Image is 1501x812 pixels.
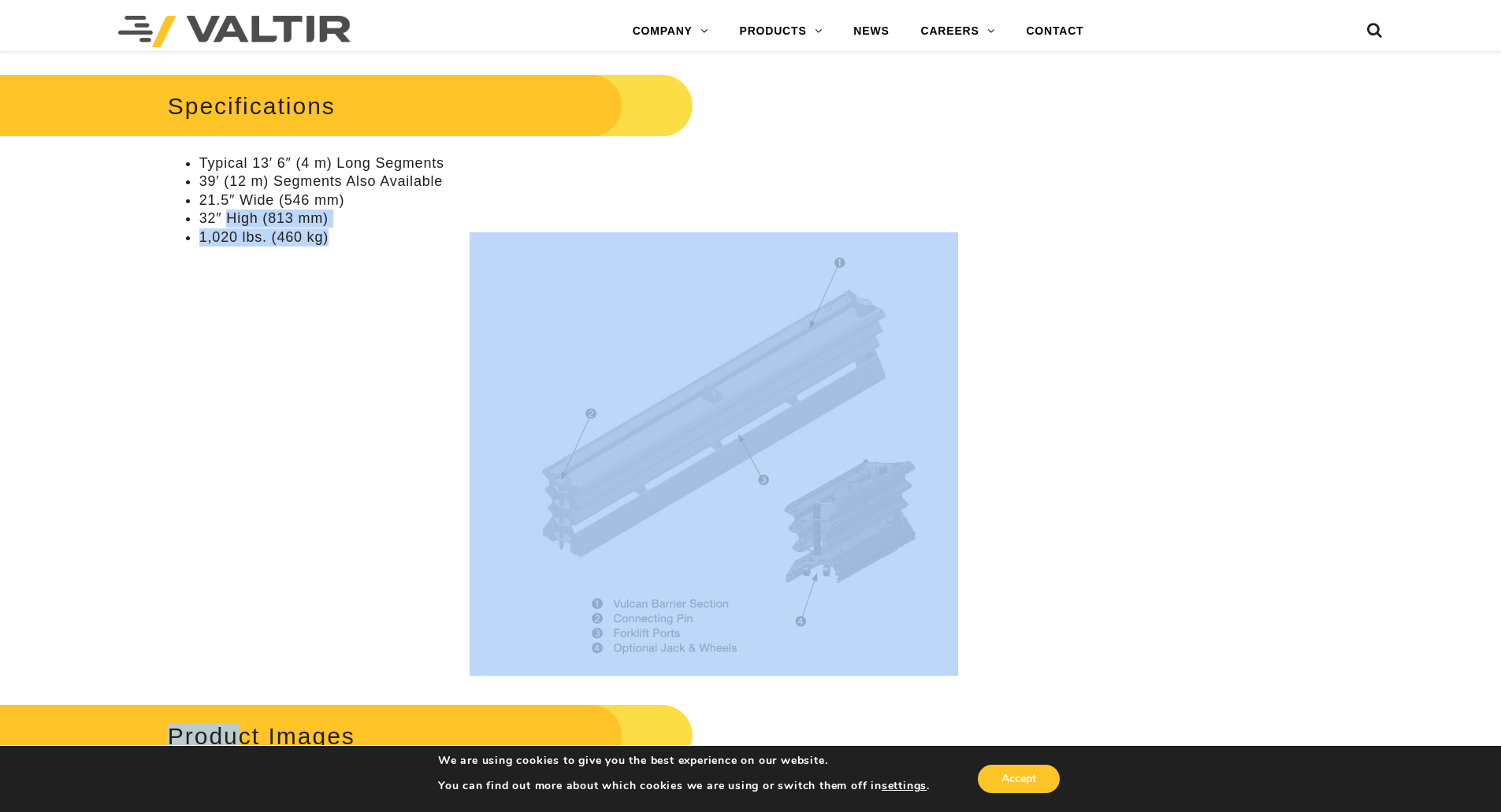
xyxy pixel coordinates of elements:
a: CAREERS [905,16,1011,47]
a: CONTACT [1010,16,1099,47]
a: NEWS [838,16,905,47]
button: settings [882,779,927,793]
a: COMPANY [617,16,724,47]
li: 21.5″ Wide (546 mm) [199,191,958,209]
img: Valtir [118,16,351,47]
li: Typical 13′ 6″ (4 m) Long Segments [199,154,958,172]
li: 32″ High (813 mm) [199,209,958,228]
a: PRODUCTS [724,16,838,47]
p: We are using cookies to give you the best experience on our website. [438,754,930,768]
p: You can find out more about which cookies we are using or switch them off in . [438,779,930,793]
li: 39′ (12 m) Segments Also Available [199,172,958,191]
button: Accept [978,765,1060,793]
li: 1,020 lbs. (460 kg) [199,228,958,247]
